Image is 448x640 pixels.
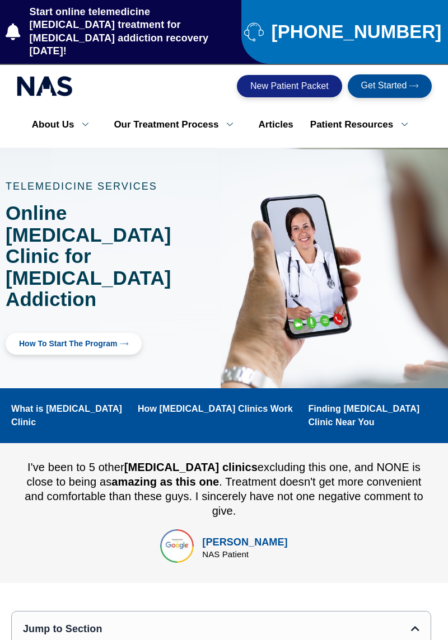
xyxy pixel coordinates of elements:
a: How [MEDICAL_DATA] Clinics Work [138,402,293,416]
a: How to Start the program [6,333,142,355]
a: Get Started [348,74,432,98]
h1: Online [MEDICAL_DATA] Clinic for [MEDICAL_DATA] Addiction [6,203,218,310]
a: [PHONE_NUMBER] [244,22,444,41]
p: TELEMEDICINE SERVICES [6,181,218,191]
a: About Us [24,113,106,137]
div: [PERSON_NAME] [202,535,287,550]
div: Close table of contents [411,624,419,633]
a: Finding [MEDICAL_DATA] Clinic Near You [308,402,437,429]
img: national addiction specialists online suboxone clinic - logo [17,73,73,99]
div: Jump to Section [23,623,411,635]
b: [MEDICAL_DATA] clinics [124,461,258,473]
span: How to Start the program [19,340,118,348]
img: top rated online suboxone treatment for opioid addiction treatment in tennessee and texas [160,529,194,563]
span: [PHONE_NUMBER] [269,26,442,38]
a: What is [MEDICAL_DATA] Clinic [11,402,122,429]
span: New Patient Packet [250,82,329,91]
span: Start online telemedicine [MEDICAL_DATA] treatment for [MEDICAL_DATA] addiction recovery [DATE]! [27,6,236,58]
span: Get Started [361,81,407,91]
a: Start online telemedicine [MEDICAL_DATA] treatment for [MEDICAL_DATA] addiction recovery [DATE]! [6,6,236,58]
a: New Patient Packet [237,75,342,97]
a: Articles [250,113,301,137]
a: Our Treatment Process [105,113,250,137]
div: I've been to 5 other excluding this one, and NONE is close to being as . Treatment doesn't get mo... [17,460,431,518]
a: Patient Resources [302,113,424,137]
div: NAS Patient [202,550,287,558]
b: amazing as this one [111,476,219,488]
